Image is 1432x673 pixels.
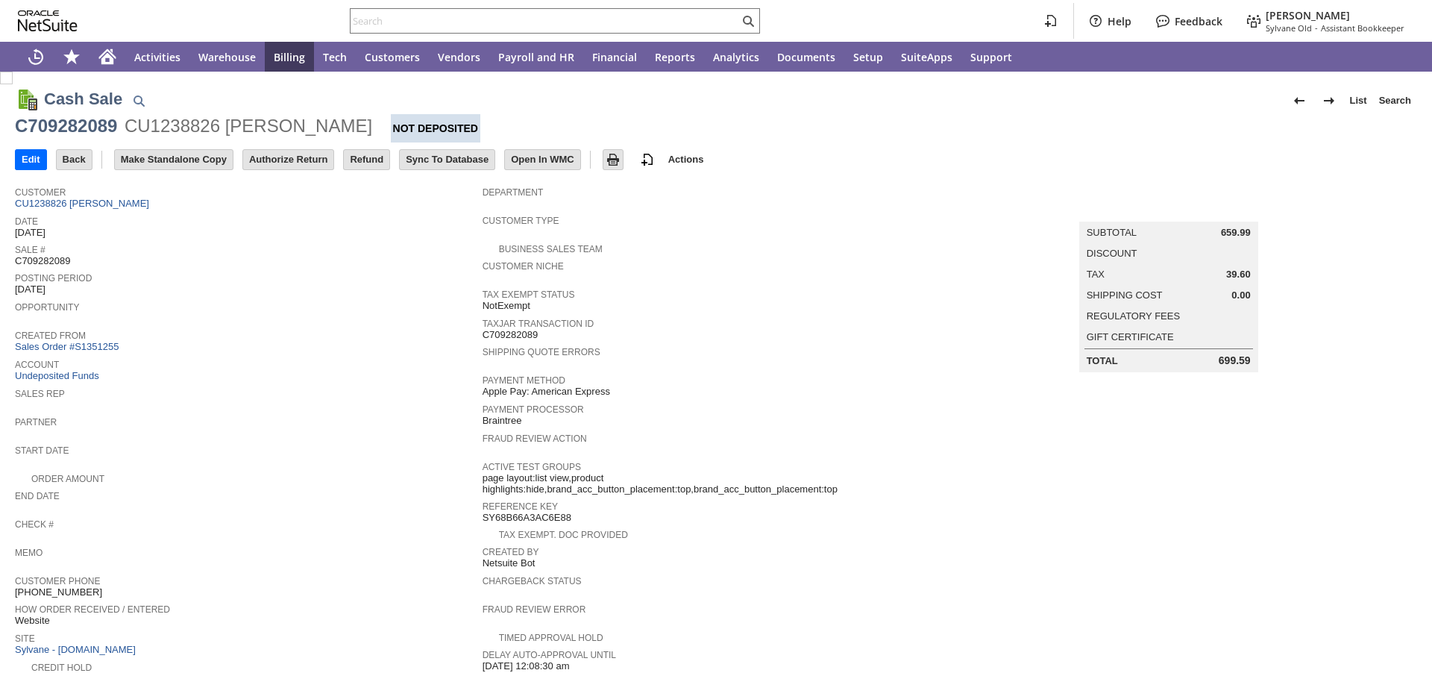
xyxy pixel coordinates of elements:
span: C709282089 [483,329,538,341]
span: Customers [365,50,420,64]
span: 659.99 [1221,227,1251,239]
a: Sales Rep [15,389,65,399]
a: Actions [662,154,710,165]
a: TaxJar Transaction ID [483,319,594,329]
a: Sale # [15,245,45,255]
a: Department [483,187,544,198]
span: Activities [134,50,180,64]
a: Fraud Review Error [483,604,586,615]
a: Gift Certificate [1087,331,1174,342]
a: Credit Hold [31,663,92,673]
span: C709282089 [15,255,70,267]
a: Warehouse [189,42,265,72]
svg: Recent Records [27,48,45,66]
a: Vendors [429,42,489,72]
a: Sylvane - [DOMAIN_NAME] [15,644,139,655]
a: Created By [483,547,539,557]
input: Back [57,150,92,169]
a: Documents [768,42,844,72]
span: Sylvane Old [1266,22,1312,34]
a: CU1238826 [PERSON_NAME] [15,198,153,209]
a: Payroll and HR [489,42,583,72]
input: Sync To Database [400,150,494,169]
a: Support [961,42,1021,72]
svg: Search [739,12,757,30]
input: Search [351,12,739,30]
a: Timed Approval Hold [499,633,603,643]
a: Memo [15,548,43,558]
input: Refund [344,150,389,169]
span: Apple Pay: American Express [483,386,610,398]
a: Created From [15,331,86,341]
span: 39.60 [1226,269,1251,281]
a: Customers [356,42,429,72]
a: Customer Type [483,216,559,226]
a: Check # [15,519,54,530]
a: Regulatory Fees [1087,310,1180,322]
a: SuiteApps [892,42,961,72]
label: Help [1108,14,1131,28]
span: Payroll and HR [498,50,574,64]
a: Undeposited Funds [15,370,99,381]
span: Braintree [483,415,522,427]
span: Netsuite Bot [483,557,536,569]
span: 699.59 [1219,354,1251,367]
input: Edit [16,150,46,169]
a: Account [15,360,59,370]
h1: Cash Sale [44,87,122,111]
div: Not Deposited [391,114,480,143]
span: Tech [323,50,347,64]
a: Opportunity [15,302,79,313]
span: Website [15,615,50,627]
a: Shipping Quote Errors [483,347,600,357]
a: List [1344,89,1373,113]
a: Analytics [704,42,768,72]
a: Sales Order #S1351255 [15,341,122,352]
a: Reports [646,42,704,72]
img: Print [604,151,622,169]
span: 0.00 [1231,289,1250,301]
a: Start Date [15,445,69,456]
span: SY68B66A3AC6E88 [483,512,571,524]
span: Support [970,50,1012,64]
a: Recent Records [18,42,54,72]
a: Customer [15,187,66,198]
img: Previous [1290,92,1308,110]
a: Tech [314,42,356,72]
span: [DATE] 12:08:30 am [483,660,570,672]
svg: Shortcuts [63,48,81,66]
span: [PHONE_NUMBER] [15,586,102,598]
a: Partner [15,417,57,428]
img: Quick Find [130,92,148,110]
a: Setup [844,42,892,72]
span: NotExempt [483,300,530,312]
span: Documents [777,50,835,64]
label: Feedback [1175,14,1222,28]
span: [DATE] [15,284,45,295]
a: Total [1087,355,1118,366]
caption: Summary [1079,198,1258,222]
a: Site [15,633,35,644]
a: Business Sales Team [499,244,603,254]
a: Date [15,216,38,227]
a: Tax [1087,269,1105,280]
img: add-record.svg [638,151,656,169]
a: Financial [583,42,646,72]
a: Payment Method [483,375,565,386]
a: Billing [265,42,314,72]
a: Shipping Cost [1087,289,1163,301]
div: Shortcuts [54,42,89,72]
a: Delay Auto-Approval Until [483,650,616,660]
a: End Date [15,491,60,501]
input: Print [603,150,623,169]
span: [DATE] [15,227,45,239]
input: Open In WMC [505,150,580,169]
a: Activities [125,42,189,72]
a: Payment Processor [483,404,584,415]
span: Reports [655,50,695,64]
a: Tax Exempt. Doc Provided [499,530,628,540]
span: Billing [274,50,305,64]
a: Home [89,42,125,72]
img: Next [1320,92,1338,110]
span: Warehouse [198,50,256,64]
